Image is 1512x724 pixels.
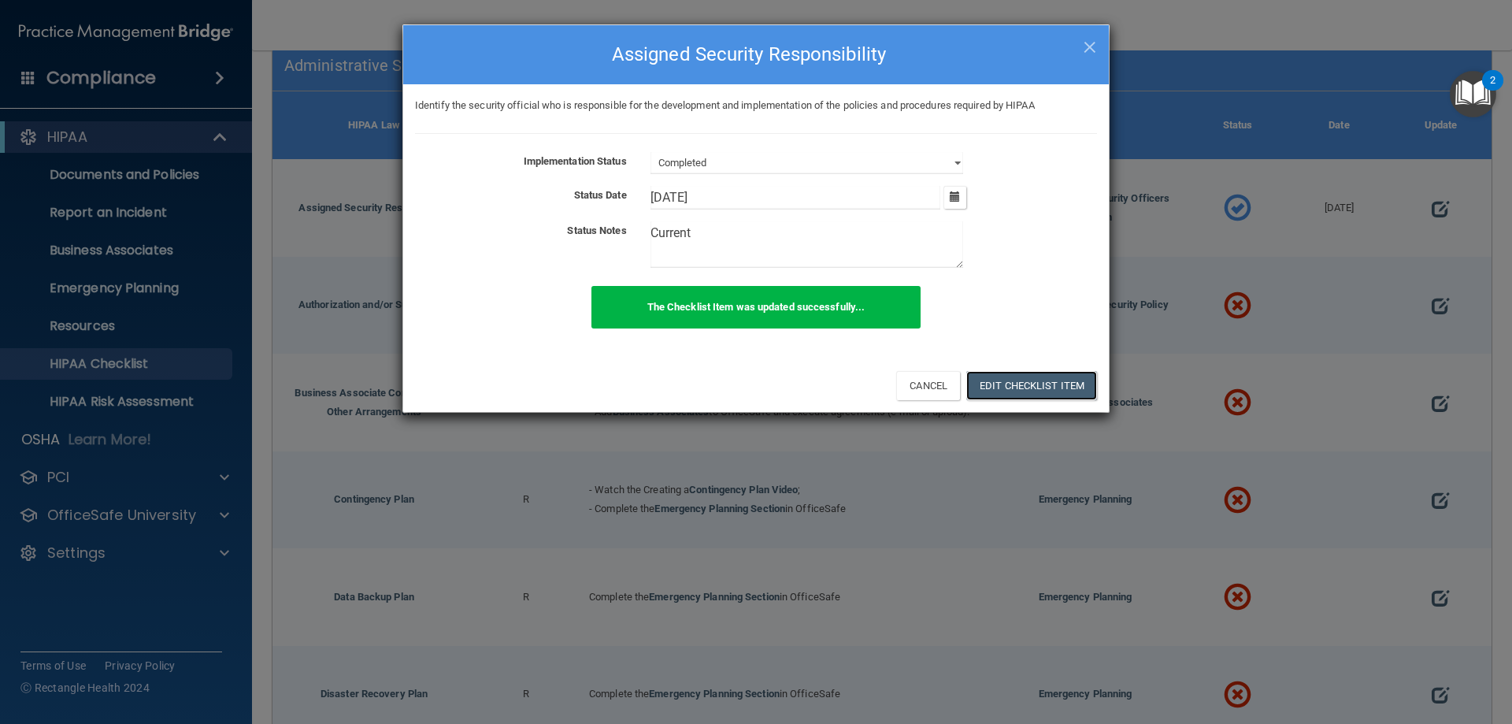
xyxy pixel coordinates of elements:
div: 2 [1490,80,1495,101]
b: Status Date [574,189,627,201]
b: The Checklist Item was updated successfully... [647,301,865,313]
button: Open Resource Center, 2 new notifications [1450,71,1496,117]
h4: Assigned Security Responsibility [415,37,1097,72]
b: Status Notes [567,225,626,236]
div: Identify the security official who is responsible for the development and implementation of the p... [403,96,1109,115]
button: Cancel [896,371,960,400]
span: × [1083,29,1097,61]
b: Implementation Status [524,155,627,167]
button: Edit Checklist Item [966,371,1097,400]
